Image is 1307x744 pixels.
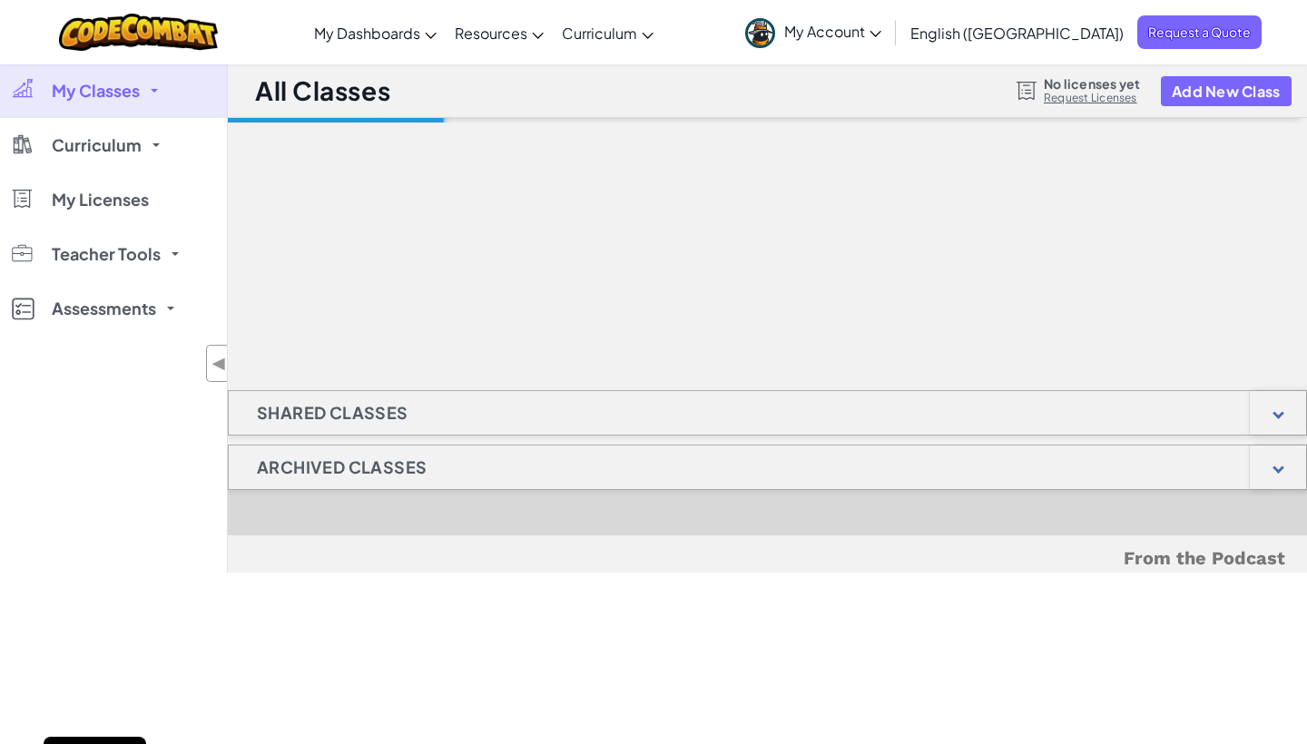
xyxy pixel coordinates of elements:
span: My Licenses [52,191,149,208]
h5: From the Podcast [251,544,1285,573]
a: Curriculum [553,8,663,57]
img: CodeCombat logo [59,14,218,51]
a: Request a Quote [1137,15,1262,49]
a: My Dashboards [305,8,446,57]
span: Curriculum [562,24,637,43]
img: avatar [745,18,775,48]
span: Curriculum [52,137,142,153]
a: English ([GEOGRAPHIC_DATA]) [901,8,1133,57]
a: Resources [446,8,553,57]
span: Resources [455,24,527,43]
a: Request Licenses [1044,91,1140,105]
span: English ([GEOGRAPHIC_DATA]) [910,24,1124,43]
span: My Classes [52,83,140,99]
span: No licenses yet [1044,76,1140,91]
span: Teacher Tools [52,246,161,262]
span: My Dashboards [314,24,420,43]
h1: All Classes [255,73,390,108]
span: My Account [784,22,881,41]
h1: Shared Classes [229,390,437,436]
h1: Archived Classes [229,445,455,490]
span: ◀ [211,350,227,377]
button: Add New Class [1161,76,1292,106]
span: Assessments [52,300,156,317]
a: My Account [736,4,890,61]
